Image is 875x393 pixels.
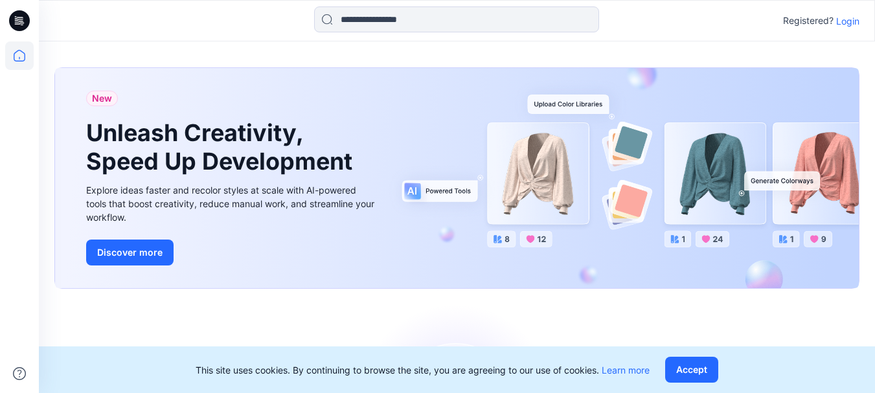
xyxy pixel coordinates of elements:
p: Registered? [783,13,834,28]
h1: Unleash Creativity, Speed Up Development [86,119,358,175]
p: Login [836,14,859,28]
button: Accept [665,357,718,383]
span: New [92,91,112,106]
button: Discover more [86,240,174,265]
div: Explore ideas faster and recolor styles at scale with AI-powered tools that boost creativity, red... [86,183,378,224]
a: Discover more [86,240,378,265]
a: Learn more [602,365,650,376]
p: This site uses cookies. By continuing to browse the site, you are agreeing to our use of cookies. [196,363,650,377]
